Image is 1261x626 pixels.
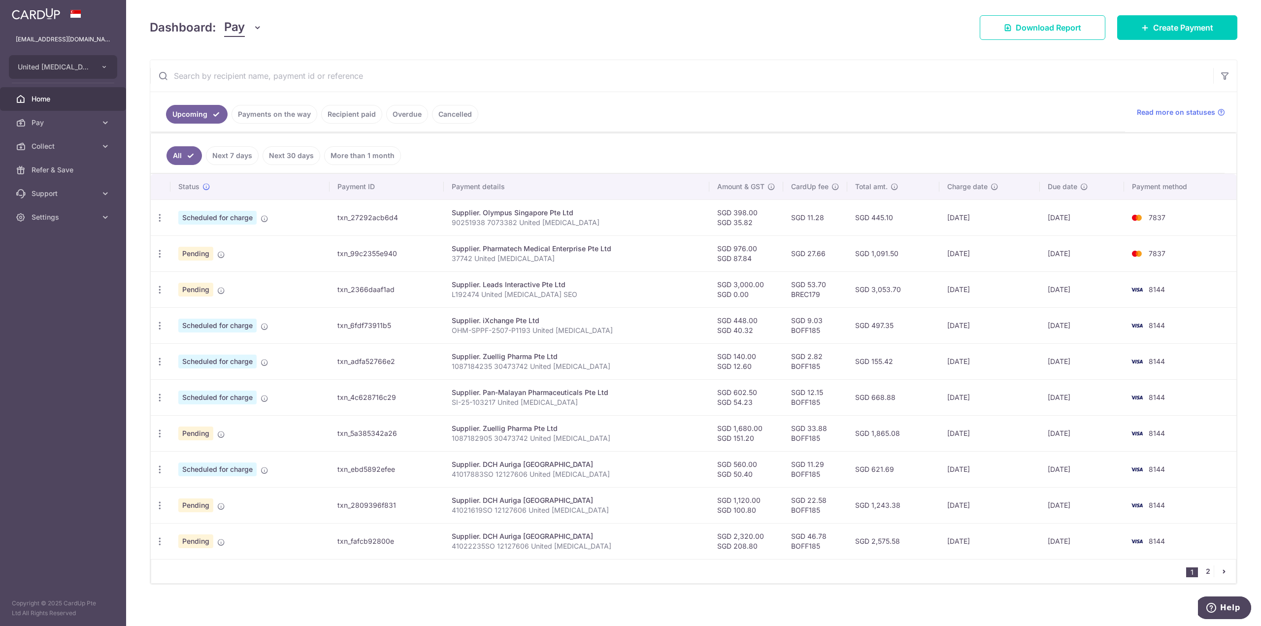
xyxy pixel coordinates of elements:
[783,415,847,451] td: SGD 33.88 BOFF185
[166,146,202,165] a: All
[783,199,847,235] td: SGD 11.28
[1048,182,1077,192] span: Due date
[1149,429,1165,437] span: 8144
[330,487,444,523] td: txn_2809396f831
[1149,321,1165,329] span: 8144
[1040,523,1124,559] td: [DATE]
[1127,499,1147,511] img: Bank Card
[1040,415,1124,451] td: [DATE]
[444,174,709,199] th: Payment details
[1198,596,1251,621] iframe: Opens a widget where you can find more information
[166,105,228,124] a: Upcoming
[1127,463,1147,475] img: Bank Card
[847,199,940,235] td: SGD 445.10
[980,15,1105,40] a: Download Report
[847,523,940,559] td: SGD 2,575.58
[1127,212,1147,224] img: Bank Card
[178,391,257,404] span: Scheduled for charge
[18,62,91,72] span: United [MEDICAL_DATA] and [MEDICAL_DATA] Specialist Clinic Pte Ltd
[330,523,444,559] td: txn_fafcb92800e
[178,427,213,440] span: Pending
[178,283,213,297] span: Pending
[709,451,783,487] td: SGD 560.00 SGD 50.40
[232,105,317,124] a: Payments on the way
[1127,284,1147,296] img: Bank Card
[452,505,701,515] p: 41021619SO 12127606 United [MEDICAL_DATA]
[263,146,320,165] a: Next 30 days
[330,343,444,379] td: txn_adfa52766e2
[709,523,783,559] td: SGD 2,320.00 SGD 208.80
[22,7,42,16] span: Help
[452,460,701,469] div: Supplier. DCH Auriga [GEOGRAPHIC_DATA]
[709,487,783,523] td: SGD 1,120.00 SGD 100.80
[452,352,701,362] div: Supplier. Zuellig Pharma Pte Ltd
[1149,357,1165,365] span: 8144
[709,235,783,271] td: SGD 976.00 SGD 87.84
[330,451,444,487] td: txn_ebd5892efee
[1149,285,1165,294] span: 8144
[1127,320,1147,331] img: Bank Card
[1202,565,1214,577] a: 2
[847,415,940,451] td: SGD 1,865.08
[12,8,60,20] img: CardUp
[150,60,1213,92] input: Search by recipient name, payment id or reference
[783,379,847,415] td: SGD 12.15 BOFF185
[847,343,940,379] td: SGD 155.42
[1186,567,1198,577] li: 1
[1153,22,1213,33] span: Create Payment
[939,451,1040,487] td: [DATE]
[32,212,97,222] span: Settings
[452,326,701,335] p: OHM-SPPF-2507-P1193 United [MEDICAL_DATA]
[847,271,940,307] td: SGD 3,053.70
[452,424,701,433] div: Supplier. Zuellig Pharma Pte Ltd
[452,290,701,299] p: L192474 United [MEDICAL_DATA] SEO
[1186,560,1236,583] nav: pager
[178,319,257,332] span: Scheduled for charge
[847,379,940,415] td: SGD 668.88
[452,433,701,443] p: 1087182905 30473742 United [MEDICAL_DATA]
[847,487,940,523] td: SGD 1,243.38
[1137,107,1215,117] span: Read more on statuses
[16,34,110,44] p: [EMAIL_ADDRESS][DOMAIN_NAME]
[224,18,245,37] span: Pay
[452,469,701,479] p: 41017883SO 12127606 United [MEDICAL_DATA]
[1127,356,1147,367] img: Bank Card
[1149,393,1165,401] span: 8144
[1040,379,1124,415] td: [DATE]
[1127,248,1147,260] img: Bank Card
[847,451,940,487] td: SGD 621.69
[1127,535,1147,547] img: Bank Card
[847,235,940,271] td: SGD 1,091.50
[939,199,1040,235] td: [DATE]
[32,141,97,151] span: Collect
[1040,271,1124,307] td: [DATE]
[178,247,213,261] span: Pending
[783,343,847,379] td: SGD 2.82 BOFF185
[783,487,847,523] td: SGD 22.58 BOFF185
[452,541,701,551] p: 41022235SO 12127606 United [MEDICAL_DATA]
[855,182,888,192] span: Total amt.
[452,208,701,218] div: Supplier. Olympus Singapore Pte Ltd
[1149,501,1165,509] span: 8144
[330,271,444,307] td: txn_2366daaf1ad
[452,397,701,407] p: SI-25-103217 United [MEDICAL_DATA]
[939,235,1040,271] td: [DATE]
[32,118,97,128] span: Pay
[709,415,783,451] td: SGD 1,680.00 SGD 151.20
[32,165,97,175] span: Refer & Save
[452,254,701,264] p: 37742 United [MEDICAL_DATA]
[1117,15,1237,40] a: Create Payment
[1137,107,1225,117] a: Read more on statuses
[709,271,783,307] td: SGD 3,000.00 SGD 0.00
[330,307,444,343] td: txn_6fdf73911b5
[1040,451,1124,487] td: [DATE]
[452,244,701,254] div: Supplier. Pharmatech Medical Enterprise Pte Ltd
[452,495,701,505] div: Supplier. DCH Auriga [GEOGRAPHIC_DATA]
[939,523,1040,559] td: [DATE]
[709,343,783,379] td: SGD 140.00 SGD 12.60
[452,280,701,290] div: Supplier. Leads Interactive Pte Ltd
[330,199,444,235] td: txn_27292acb6d4
[1149,249,1165,258] span: 7837
[330,174,444,199] th: Payment ID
